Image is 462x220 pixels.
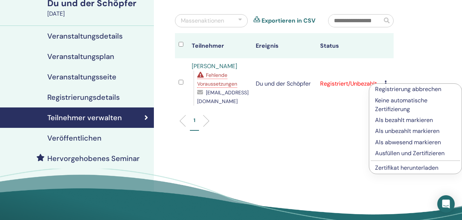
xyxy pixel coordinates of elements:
[197,72,237,87] font: Fehlende Voraussetzungen
[47,72,116,82] font: Veranstaltungsseite
[375,85,441,93] font: Registrierung abbrechen
[47,10,65,17] font: [DATE]
[47,154,140,163] font: Hervorgehobenes Seminar
[47,113,122,122] font: Teilnehmer verwalten
[256,42,279,50] font: Ereignis
[256,80,311,87] font: Du und der Schöpfer
[194,117,195,123] font: 1
[181,17,224,24] font: Massenaktionen
[375,149,445,157] font: Ausfüllen und Zertifizieren
[375,97,427,113] font: Keine automatische Zertifizierung
[375,116,433,124] font: Als bezahlt markieren
[197,89,248,105] font: [EMAIL_ADDRESS][DOMAIN_NAME]
[437,195,455,213] div: Öffnen Sie den Intercom Messenger
[262,16,315,25] a: Exportieren in CSV
[320,42,339,50] font: Status
[262,17,315,24] font: Exportieren in CSV
[47,93,120,102] font: Registrierungsdetails
[375,164,438,172] a: Zertifikat herunterladen
[375,138,441,146] font: Als abwesend markieren
[47,31,123,41] font: Veranstaltungsdetails
[47,52,114,61] font: Veranstaltungsplan
[47,133,101,143] font: Veröffentlichen
[192,62,237,70] a: [PERSON_NAME]
[375,127,439,135] font: Als unbezahlt markieren
[192,42,224,50] font: Teilnehmer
